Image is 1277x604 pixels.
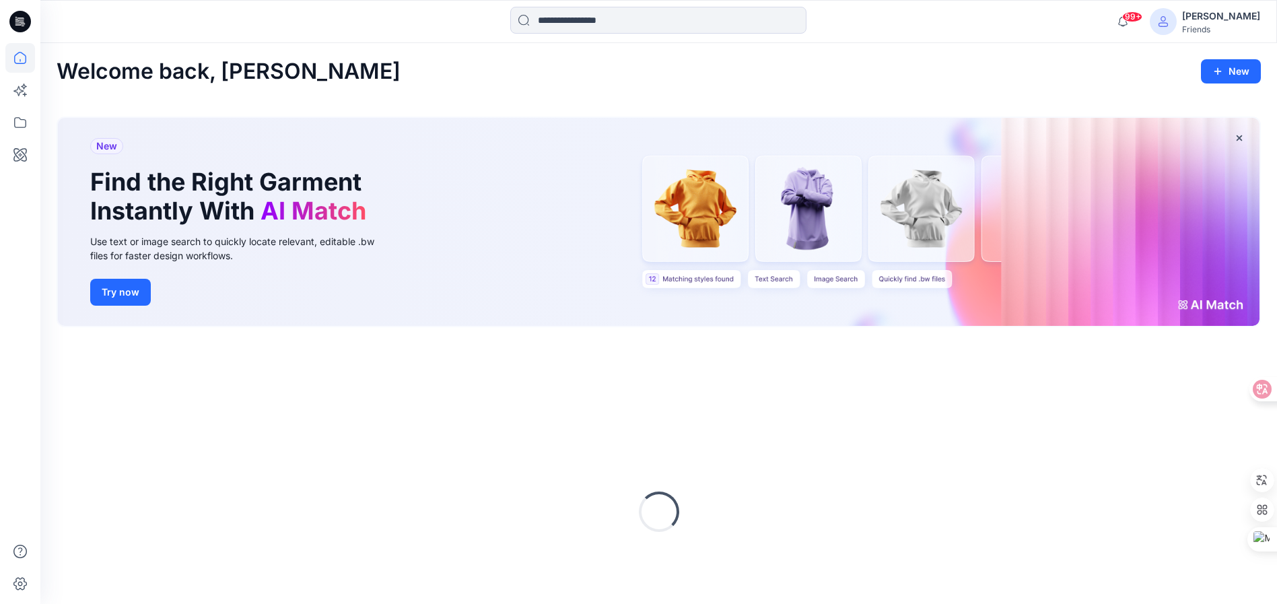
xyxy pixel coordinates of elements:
button: New [1201,59,1261,83]
button: Try now [90,279,151,306]
div: [PERSON_NAME] [1182,8,1260,24]
div: Friends [1182,24,1260,34]
h2: Welcome back, [PERSON_NAME] [57,59,401,84]
span: 99+ [1122,11,1142,22]
span: AI Match [261,196,366,226]
span: New [96,138,117,154]
h1: Find the Right Garment Instantly With [90,168,373,226]
div: Use text or image search to quickly locate relevant, editable .bw files for faster design workflows. [90,234,393,263]
svg: avatar [1158,16,1169,27]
